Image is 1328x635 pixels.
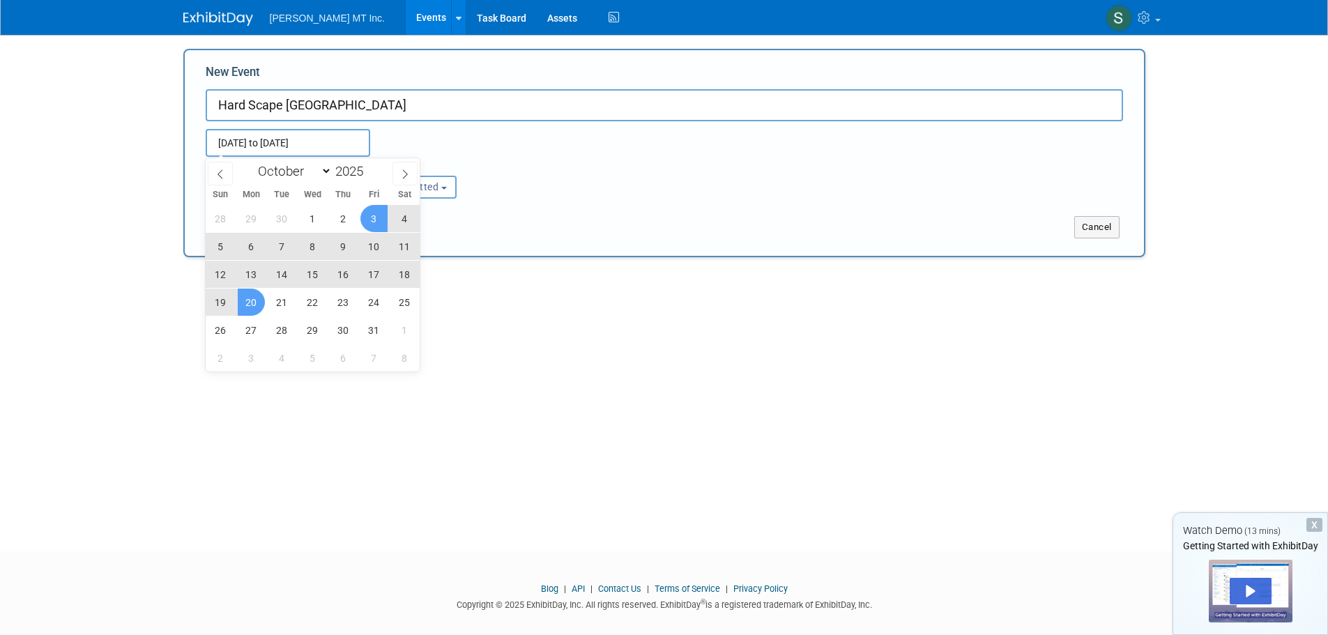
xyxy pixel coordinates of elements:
[360,289,388,316] span: October 24, 2025
[297,190,328,199] span: Wed
[206,129,370,157] input: Start Date - End Date
[206,190,236,199] span: Sun
[358,190,389,199] span: Fri
[206,64,260,86] label: New Event
[1106,5,1132,31] img: selena fisk
[238,289,265,316] span: October 20, 2025
[328,190,358,199] span: Thu
[391,261,418,288] span: October 18, 2025
[238,316,265,344] span: October 27, 2025
[183,12,253,26] img: ExhibitDay
[236,190,266,199] span: Mon
[330,261,357,288] span: October 16, 2025
[1074,216,1120,238] button: Cancel
[206,89,1123,121] input: Name of Trade Show / Conference
[207,344,234,372] span: November 2, 2025
[299,233,326,260] span: October 8, 2025
[391,344,418,372] span: November 8, 2025
[268,289,296,316] span: October 21, 2025
[270,13,385,24] span: [PERSON_NAME] MT Inc.
[701,598,705,606] sup: ®
[330,344,357,372] span: November 6, 2025
[238,205,265,232] span: September 29, 2025
[299,261,326,288] span: October 15, 2025
[391,289,418,316] span: October 25, 2025
[1244,526,1281,536] span: (13 mins)
[560,583,570,594] span: |
[299,344,326,372] span: November 5, 2025
[722,583,731,594] span: |
[1173,539,1327,553] div: Getting Started with ExhibitDay
[360,316,388,344] span: October 31, 2025
[332,163,374,179] input: Year
[299,205,326,232] span: October 1, 2025
[268,344,296,372] span: November 4, 2025
[572,583,585,594] a: API
[643,583,652,594] span: |
[207,261,234,288] span: October 12, 2025
[389,190,420,199] span: Sat
[360,261,388,288] span: October 17, 2025
[207,233,234,260] span: October 5, 2025
[268,316,296,344] span: October 28, 2025
[330,316,357,344] span: October 30, 2025
[299,289,326,316] span: October 22, 2025
[360,344,388,372] span: November 7, 2025
[207,316,234,344] span: October 26, 2025
[391,205,418,232] span: October 4, 2025
[206,157,341,175] div: Attendance / Format:
[252,162,332,180] select: Month
[733,583,788,594] a: Privacy Policy
[1230,578,1272,604] div: Play
[330,233,357,260] span: October 9, 2025
[391,316,418,344] span: November 1, 2025
[360,233,388,260] span: October 10, 2025
[1306,518,1322,532] div: Dismiss
[238,344,265,372] span: November 3, 2025
[360,205,388,232] span: October 3, 2025
[207,289,234,316] span: October 19, 2025
[238,261,265,288] span: October 13, 2025
[268,261,296,288] span: October 14, 2025
[587,583,596,594] span: |
[268,233,296,260] span: October 7, 2025
[391,233,418,260] span: October 11, 2025
[330,205,357,232] span: October 2, 2025
[266,190,297,199] span: Tue
[362,157,497,175] div: Participation:
[330,289,357,316] span: October 23, 2025
[541,583,558,594] a: Blog
[238,233,265,260] span: October 6, 2025
[268,205,296,232] span: September 30, 2025
[1173,523,1327,538] div: Watch Demo
[207,205,234,232] span: September 28, 2025
[655,583,720,594] a: Terms of Service
[598,583,641,594] a: Contact Us
[299,316,326,344] span: October 29, 2025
